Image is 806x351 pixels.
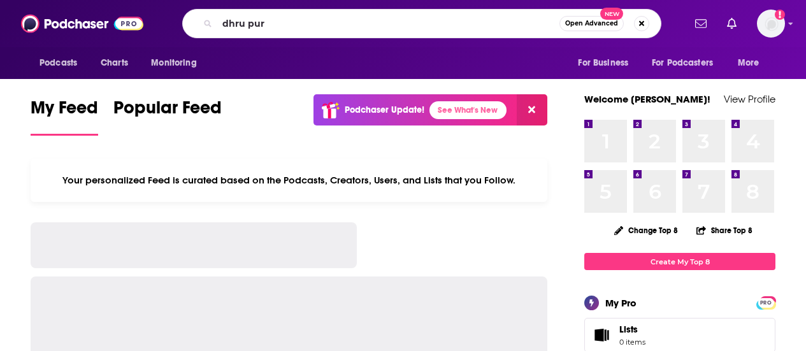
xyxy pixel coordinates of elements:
[757,10,785,38] span: Logged in as lilifeinberg
[584,93,710,105] a: Welcome [PERSON_NAME]!
[619,324,645,335] span: Lists
[101,54,128,72] span: Charts
[217,13,559,34] input: Search podcasts, credits, & more...
[559,16,624,31] button: Open AdvancedNew
[605,297,637,309] div: My Pro
[690,13,712,34] a: Show notifications dropdown
[113,97,222,126] span: Popular Feed
[31,97,98,126] span: My Feed
[92,51,136,75] a: Charts
[589,326,614,344] span: Lists
[31,159,547,202] div: Your personalized Feed is curated based on the Podcasts, Creators, Users, and Lists that you Follow.
[607,222,686,238] button: Change Top 8
[21,11,143,36] img: Podchaser - Follow, Share and Rate Podcasts
[578,54,628,72] span: For Business
[757,10,785,38] button: Show profile menu
[429,101,507,119] a: See What's New
[696,218,753,243] button: Share Top 8
[738,54,759,72] span: More
[722,13,742,34] a: Show notifications dropdown
[569,51,644,75] button: open menu
[31,97,98,136] a: My Feed
[600,8,623,20] span: New
[151,54,196,72] span: Monitoring
[31,51,94,75] button: open menu
[758,298,774,308] span: PRO
[113,97,222,136] a: Popular Feed
[565,20,618,27] span: Open Advanced
[757,10,785,38] img: User Profile
[775,10,785,20] svg: Add a profile image
[724,93,775,105] a: View Profile
[619,338,645,347] span: 0 items
[40,54,77,72] span: Podcasts
[729,51,775,75] button: open menu
[584,253,775,270] a: Create My Top 8
[182,9,661,38] div: Search podcasts, credits, & more...
[652,54,713,72] span: For Podcasters
[758,297,774,307] a: PRO
[619,324,638,335] span: Lists
[142,51,213,75] button: open menu
[644,51,731,75] button: open menu
[345,104,424,115] p: Podchaser Update!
